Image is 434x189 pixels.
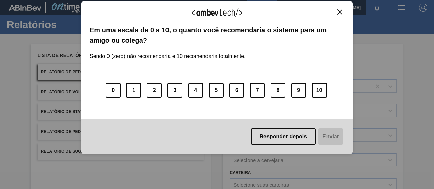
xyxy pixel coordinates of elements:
button: Responder depois [251,128,316,145]
label: Sendo 0 (zero) não recomendaria e 10 recomendaria totalmente. [90,45,246,60]
button: 6 [229,83,244,98]
button: 3 [167,83,182,98]
button: 5 [209,83,224,98]
button: 7 [250,83,265,98]
button: 8 [271,83,285,98]
button: 2 [147,83,162,98]
button: Close [335,9,344,15]
img: Logo Ambevtech [192,8,242,17]
button: 10 [312,83,327,98]
button: 0 [106,83,121,98]
button: 4 [188,83,203,98]
button: 1 [126,83,141,98]
label: Em uma escala de 0 a 10, o quanto você recomendaria o sistema para um amigo ou colega? [90,25,344,46]
button: 9 [291,83,306,98]
img: Close [337,9,342,15]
